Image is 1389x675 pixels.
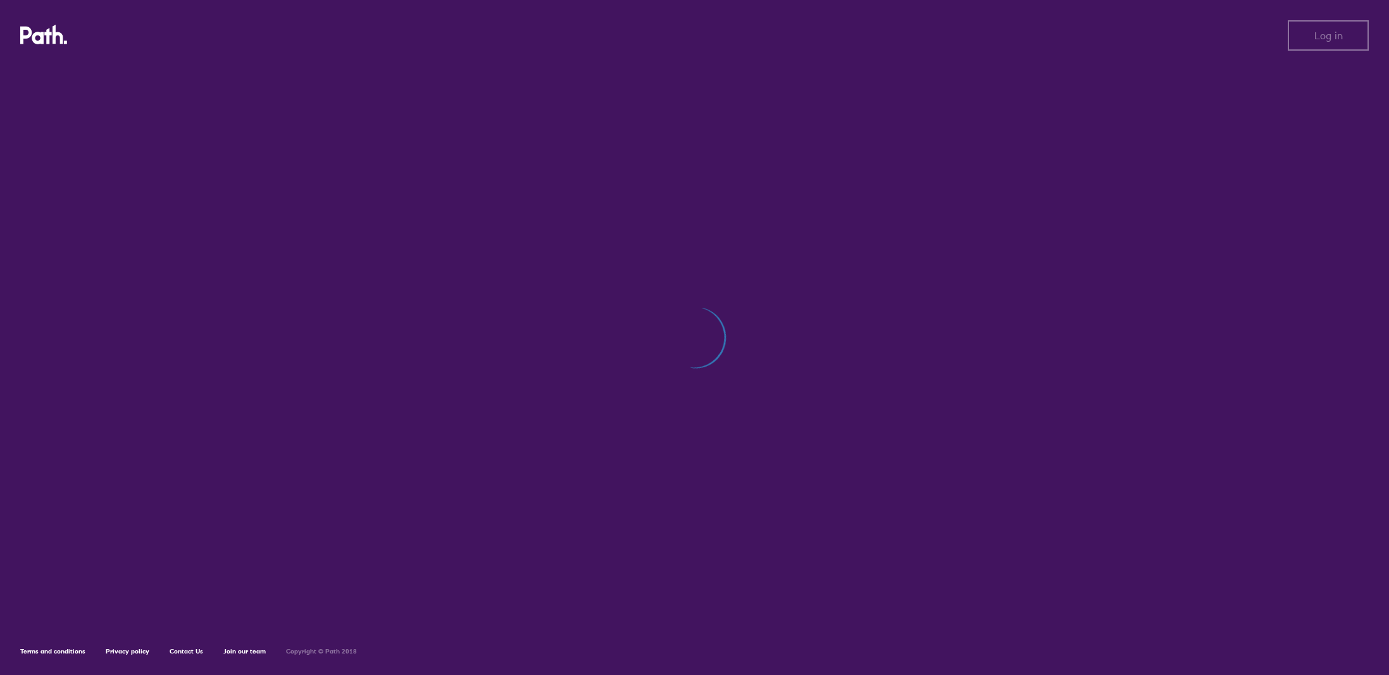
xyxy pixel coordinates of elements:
h6: Copyright © Path 2018 [286,648,357,655]
a: Privacy policy [106,647,149,655]
a: Join our team [223,647,266,655]
a: Terms and conditions [20,647,85,655]
span: Log in [1314,30,1343,41]
a: Contact Us [170,647,203,655]
button: Log in [1288,20,1369,51]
